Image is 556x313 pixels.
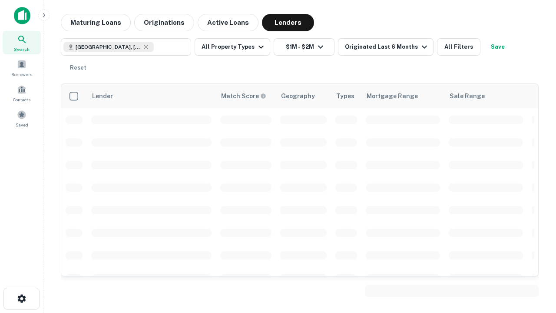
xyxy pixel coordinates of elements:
[92,91,113,101] div: Lender
[276,84,331,108] th: Geography
[345,42,430,52] div: Originated Last 6 Months
[16,121,28,128] span: Saved
[134,14,194,31] button: Originations
[13,96,30,103] span: Contacts
[14,46,30,53] span: Search
[64,59,92,77] button: Reset
[221,91,265,101] h6: Match Score
[3,81,41,105] a: Contacts
[195,38,270,56] button: All Property Types
[87,84,216,108] th: Lender
[367,91,418,101] div: Mortgage Range
[3,56,41,80] a: Borrowers
[61,14,131,31] button: Maturing Loans
[11,71,32,78] span: Borrowers
[281,91,315,101] div: Geography
[262,14,314,31] button: Lenders
[331,84,361,108] th: Types
[3,107,41,130] a: Saved
[76,43,141,51] span: [GEOGRAPHIC_DATA], [GEOGRAPHIC_DATA], [GEOGRAPHIC_DATA]
[221,91,266,101] div: Capitalize uses an advanced AI algorithm to match your search with the best lender. The match sco...
[484,38,512,56] button: Save your search to get updates of matches that match your search criteria.
[3,31,41,54] a: Search
[216,84,276,108] th: Capitalize uses an advanced AI algorithm to match your search with the best lender. The match sco...
[338,38,434,56] button: Originated Last 6 Months
[336,91,354,101] div: Types
[14,7,30,24] img: capitalize-icon.png
[198,14,258,31] button: Active Loans
[437,38,480,56] button: All Filters
[361,84,444,108] th: Mortgage Range
[450,91,485,101] div: Sale Range
[274,38,334,56] button: $1M - $2M
[513,216,556,257] iframe: Chat Widget
[444,84,527,108] th: Sale Range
